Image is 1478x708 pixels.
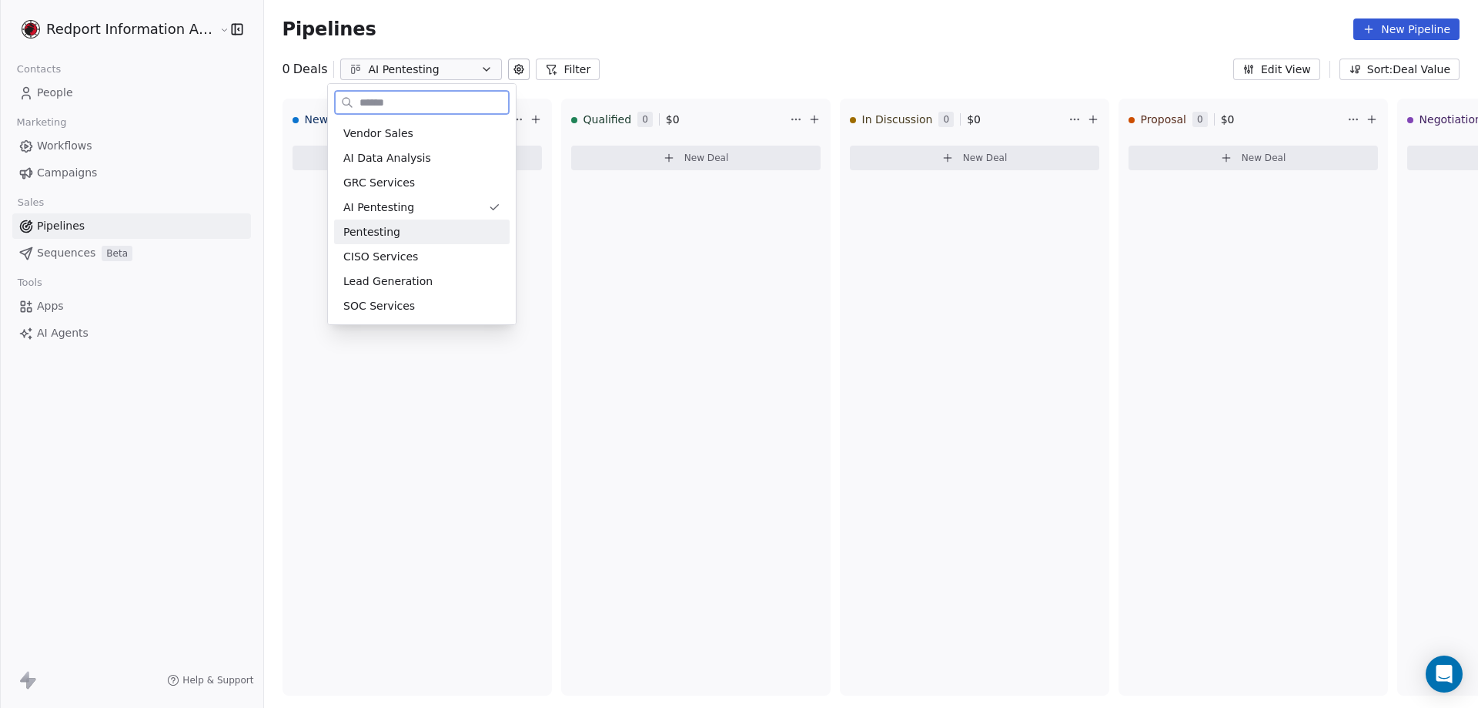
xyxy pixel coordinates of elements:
[343,200,414,216] span: AI Pentesting
[343,273,433,290] span: Lead Generation
[343,249,418,265] span: CISO Services
[343,126,413,142] span: Vendor Sales
[343,175,415,191] span: GRC Services
[343,224,400,240] span: Pentesting
[343,150,431,166] span: AI Data Analysis
[334,121,510,318] div: Suggestions
[343,298,415,314] span: SOC Services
